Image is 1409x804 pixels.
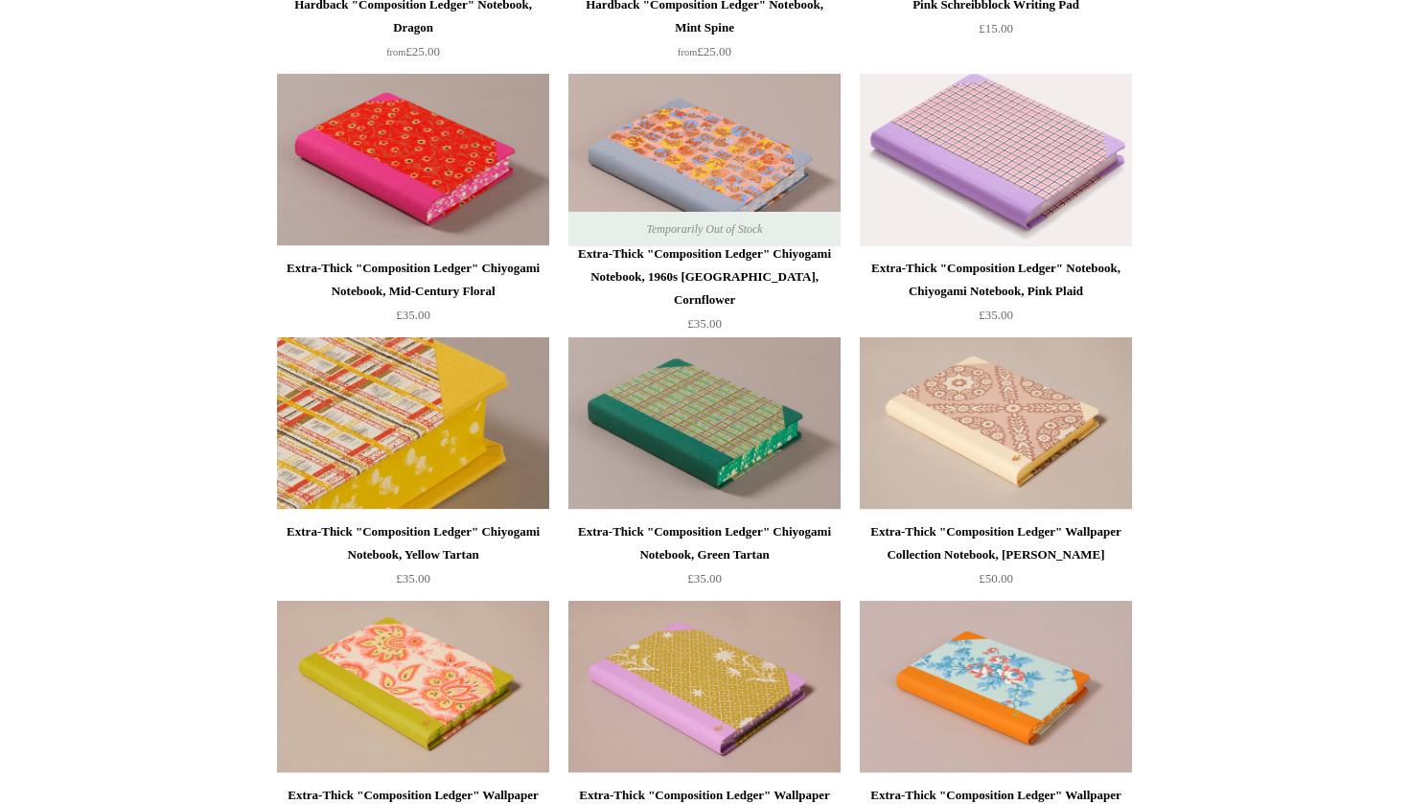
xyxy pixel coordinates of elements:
[860,337,1132,510] a: Extra-Thick "Composition Ledger" Wallpaper Collection Notebook, Laurel Trellis Extra-Thick "Compo...
[282,520,544,566] div: Extra-Thick "Composition Ledger" Chiyogami Notebook, Yellow Tartan
[573,242,836,311] div: Extra-Thick "Composition Ledger" Chiyogami Notebook, 1960s [GEOGRAPHIC_DATA], Cornflower
[860,601,1132,773] img: Extra-Thick "Composition Ledger" Wallpaper Collection Notebook, Orange Roses
[860,337,1132,510] img: Extra-Thick "Composition Ledger" Wallpaper Collection Notebook, Laurel Trellis
[568,337,841,510] a: Extra-Thick "Composition Ledger" Chiyogami Notebook, Green Tartan Extra-Thick "Composition Ledger...
[627,212,781,246] span: Temporarily Out of Stock
[277,601,549,773] a: Extra-Thick "Composition Ledger" Wallpaper Collection Notebook, Tropical Paisley Extra-Thick "Com...
[573,520,836,566] div: Extra-Thick "Composition Ledger" Chiyogami Notebook, Green Tartan
[860,257,1132,335] a: Extra-Thick "Composition Ledger" Notebook, Chiyogami Notebook, Pink Plaid £35.00
[568,520,841,599] a: Extra-Thick "Composition Ledger" Chiyogami Notebook, Green Tartan £35.00
[979,21,1013,35] span: £15.00
[568,242,841,335] a: Extra-Thick "Composition Ledger" Chiyogami Notebook, 1960s [GEOGRAPHIC_DATA], Cornflower £35.00
[396,571,430,586] span: £35.00
[568,601,841,773] a: Extra-Thick "Composition Ledger" Wallpaper Collection Notebook, Chartreuse Floral Extra-Thick "Co...
[568,74,841,246] a: Extra-Thick "Composition Ledger" Chiyogami Notebook, 1960s Japan, Cornflower Extra-Thick "Composi...
[396,308,430,322] span: £35.00
[277,337,549,510] img: Extra-Thick "Composition Ledger" Chiyogami Notebook, Yellow Tartan
[687,316,722,331] span: £35.00
[860,74,1132,246] a: Extra-Thick "Composition Ledger" Notebook, Chiyogami Notebook, Pink Plaid Extra-Thick "Compositio...
[277,601,549,773] img: Extra-Thick "Composition Ledger" Wallpaper Collection Notebook, Tropical Paisley
[277,74,549,246] a: Extra-Thick "Composition Ledger" Chiyogami Notebook, Mid-Century Floral Extra-Thick "Composition ...
[568,601,841,773] img: Extra-Thick "Composition Ledger" Wallpaper Collection Notebook, Chartreuse Floral
[865,257,1127,303] div: Extra-Thick "Composition Ledger" Notebook, Chiyogami Notebook, Pink Plaid
[678,47,697,57] span: from
[277,257,549,335] a: Extra-Thick "Composition Ledger" Chiyogami Notebook, Mid-Century Floral £35.00
[568,74,841,246] img: Extra-Thick "Composition Ledger" Chiyogami Notebook, 1960s Japan, Cornflower
[687,571,722,586] span: £35.00
[386,47,405,57] span: from
[277,74,549,246] img: Extra-Thick "Composition Ledger" Chiyogami Notebook, Mid-Century Floral
[860,520,1132,599] a: Extra-Thick "Composition Ledger" Wallpaper Collection Notebook, [PERSON_NAME] £50.00
[979,571,1013,586] span: £50.00
[277,337,549,510] a: Extra-Thick "Composition Ledger" Chiyogami Notebook, Yellow Tartan Extra-Thick "Composition Ledge...
[865,520,1127,566] div: Extra-Thick "Composition Ledger" Wallpaper Collection Notebook, [PERSON_NAME]
[386,44,440,58] span: £25.00
[979,308,1013,322] span: £35.00
[282,257,544,303] div: Extra-Thick "Composition Ledger" Chiyogami Notebook, Mid-Century Floral
[568,337,841,510] img: Extra-Thick "Composition Ledger" Chiyogami Notebook, Green Tartan
[860,601,1132,773] a: Extra-Thick "Composition Ledger" Wallpaper Collection Notebook, Orange Roses Extra-Thick "Composi...
[860,74,1132,246] img: Extra-Thick "Composition Ledger" Notebook, Chiyogami Notebook, Pink Plaid
[678,44,731,58] span: £25.00
[277,520,549,599] a: Extra-Thick "Composition Ledger" Chiyogami Notebook, Yellow Tartan £35.00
